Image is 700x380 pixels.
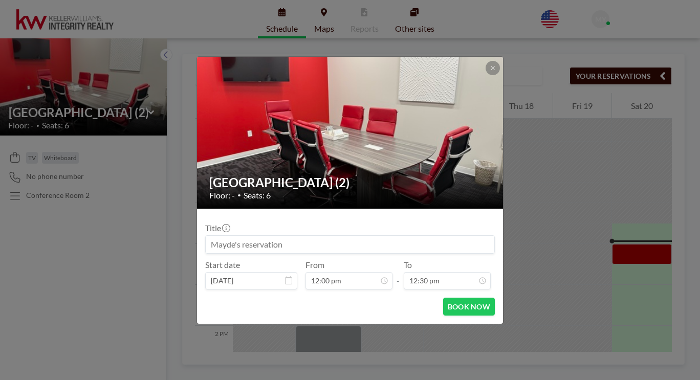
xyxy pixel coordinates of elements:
[206,236,494,253] input: Mayde's reservation
[205,260,240,270] label: Start date
[397,263,400,286] span: -
[209,190,235,200] span: Floor: -
[197,17,504,248] img: 537.jpg
[205,223,229,233] label: Title
[244,190,271,200] span: Seats: 6
[237,191,241,199] span: •
[443,298,495,316] button: BOOK NOW
[209,175,492,190] h2: [GEOGRAPHIC_DATA] (2)
[404,260,412,270] label: To
[305,260,324,270] label: From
